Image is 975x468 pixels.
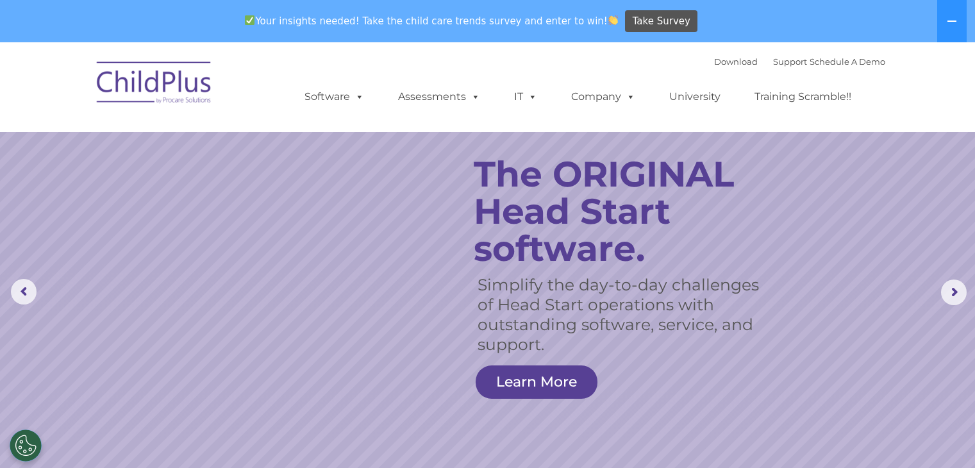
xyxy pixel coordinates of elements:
[476,365,597,399] a: Learn More
[656,84,733,110] a: University
[810,56,885,67] a: Schedule A Demo
[478,275,763,355] rs-layer: Simplify the day-to-day challenges of Head Start operations with outstanding software, service, a...
[385,84,493,110] a: Assessments
[714,56,885,67] font: |
[245,15,254,25] img: ✅
[742,84,864,110] a: Training Scramble!!
[608,15,618,25] img: 👏
[625,10,697,33] a: Take Survey
[773,56,807,67] a: Support
[90,53,219,117] img: ChildPlus by Procare Solutions
[474,156,778,267] rs-layer: The ORIGINAL Head Start software.
[714,56,758,67] a: Download
[10,430,42,462] button: Cookies Settings
[240,8,624,33] span: Your insights needed! Take the child care trends survey and enter to win!
[292,84,377,110] a: Software
[501,84,550,110] a: IT
[633,10,690,33] span: Take Survey
[558,84,648,110] a: Company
